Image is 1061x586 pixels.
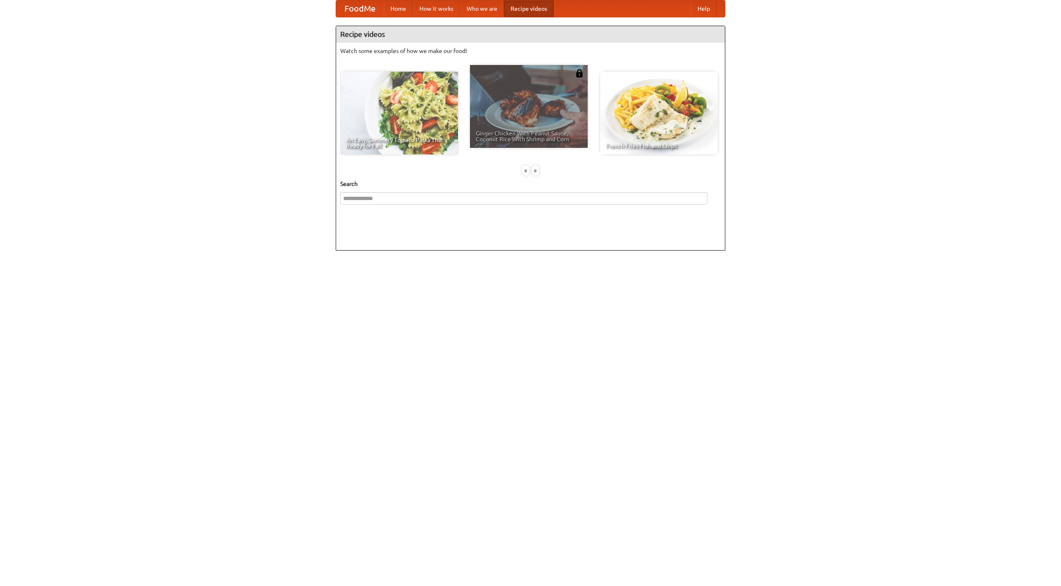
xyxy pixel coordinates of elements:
[336,0,384,17] a: FoodMe
[532,165,539,176] div: »
[522,165,529,176] div: «
[413,0,460,17] a: How it works
[606,143,712,149] span: French Fries Fish and Chips
[691,0,717,17] a: Help
[460,0,504,17] a: Who we are
[336,26,725,43] h4: Recipe videos
[384,0,413,17] a: Home
[504,0,554,17] a: Recipe videos
[600,72,718,154] a: French Fries Fish and Chips
[340,180,721,188] h5: Search
[346,137,452,149] span: An Easy, Summery Tomato Pasta That's Ready for Fall
[340,47,721,55] p: Watch some examples of how we make our food!
[340,72,458,154] a: An Easy, Summery Tomato Pasta That's Ready for Fall
[575,69,584,77] img: 483408.png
